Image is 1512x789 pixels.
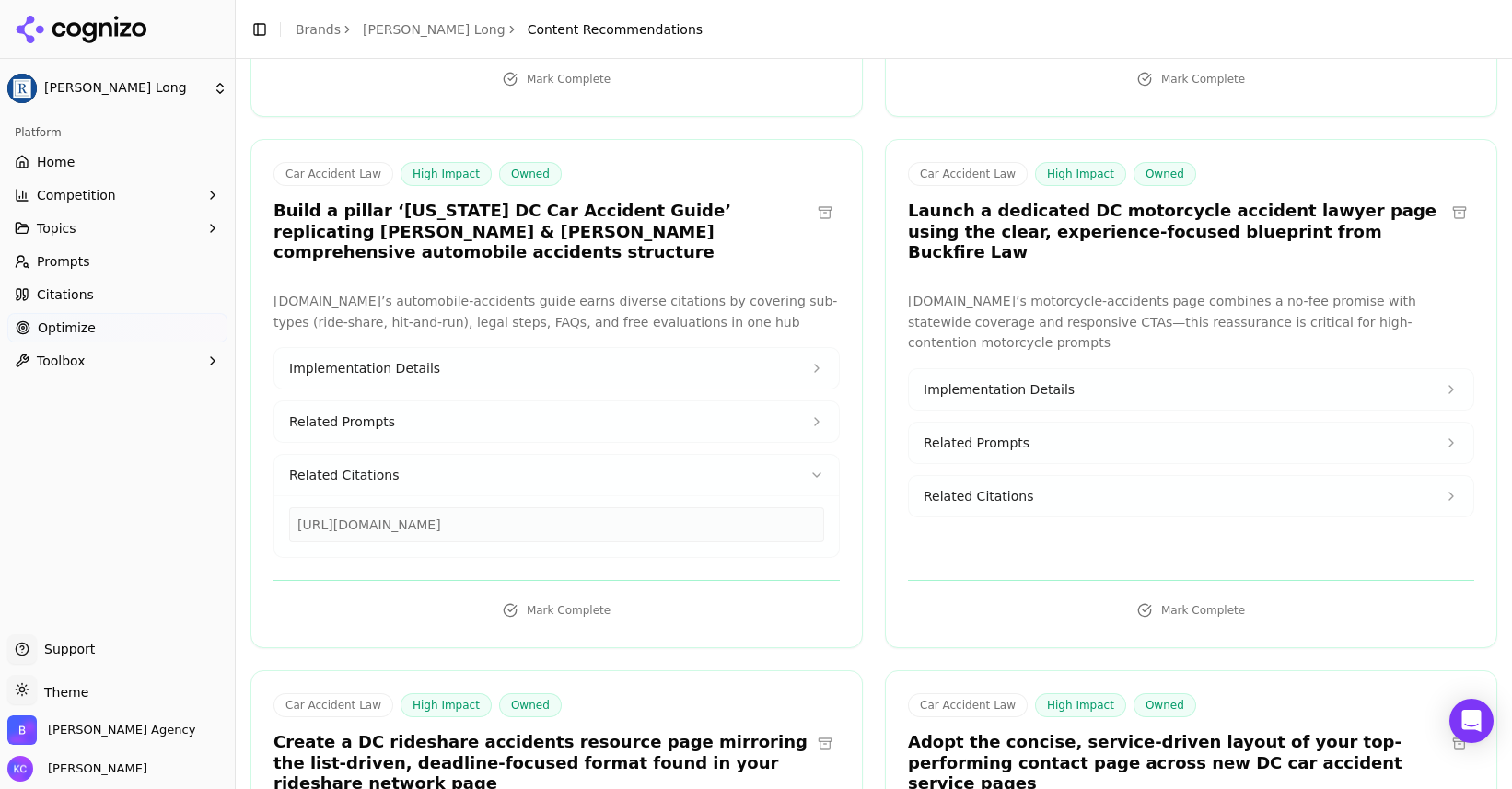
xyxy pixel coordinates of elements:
[1134,162,1196,186] span: Owned
[401,162,492,186] span: High Impact
[273,201,810,263] h3: Build a pillar ‘[US_STATE] DC Car Accident Guide’ replicating [PERSON_NAME] & [PERSON_NAME] compr...
[7,756,33,782] img: Kristine Cunningham
[273,596,840,625] button: Mark Complete
[273,291,840,333] p: [DOMAIN_NAME]’s automobile-accidents guide earns diverse citations by covering sub-types (ride-sh...
[37,352,86,370] span: Toolbox
[37,252,90,271] span: Prompts
[924,487,1033,505] span: Related Citations
[7,280,227,309] a: Citations
[499,693,562,717] span: Owned
[7,74,37,103] img: Regan Zambri Long
[908,201,1445,263] h3: Launch a dedicated DC motorcycle accident lawyer page using the clear, experience-focused bluepri...
[37,153,75,171] span: Home
[909,423,1473,463] button: Related Prompts
[499,162,562,186] span: Owned
[1445,729,1474,759] button: Archive recommendation
[810,729,840,759] button: Archive recommendation
[1134,693,1196,717] span: Owned
[273,693,393,717] span: Car Accident Law
[274,401,839,442] button: Related Prompts
[909,369,1473,410] button: Implementation Details
[1449,699,1494,743] div: Open Intercom Messenger
[924,434,1029,452] span: Related Prompts
[7,147,227,177] a: Home
[289,466,399,484] span: Related Citations
[810,198,840,227] button: Archive recommendation
[401,693,492,717] span: High Impact
[37,285,94,304] span: Citations
[37,186,116,204] span: Competition
[38,319,96,337] span: Optimize
[528,20,703,39] span: Content Recommendations
[363,20,506,39] a: [PERSON_NAME] Long
[7,346,227,376] button: Toolbox
[48,722,195,738] span: Bob Agency
[909,476,1473,516] button: Related Citations
[908,291,1474,354] p: [DOMAIN_NAME]’s motorcycle-accidents page combines a no-fee promise with statewide coverage and r...
[37,685,88,700] span: Theme
[7,247,227,276] a: Prompts
[7,756,147,782] button: Open user button
[289,412,395,431] span: Related Prompts
[7,214,227,243] button: Topics
[7,118,227,147] div: Platform
[1035,162,1126,186] span: High Impact
[289,359,440,377] span: Implementation Details
[7,715,37,745] img: Bob Agency
[1035,693,1126,717] span: High Impact
[7,313,227,342] a: Optimize
[908,162,1028,186] span: Car Accident Law
[296,22,341,37] a: Brands
[924,380,1075,399] span: Implementation Details
[908,693,1028,717] span: Car Accident Law
[274,348,839,389] button: Implementation Details
[273,64,840,94] button: Mark Complete
[289,507,824,542] div: [URL][DOMAIN_NAME]
[7,715,195,745] button: Open organization switcher
[37,219,76,238] span: Topics
[908,596,1474,625] button: Mark Complete
[44,80,205,97] span: [PERSON_NAME] Long
[37,640,95,658] span: Support
[7,180,227,210] button: Competition
[274,455,839,495] button: Related Citations
[1445,198,1474,227] button: Archive recommendation
[908,64,1474,94] button: Mark Complete
[41,760,147,777] span: [PERSON_NAME]
[296,20,703,39] nav: breadcrumb
[273,162,393,186] span: Car Accident Law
